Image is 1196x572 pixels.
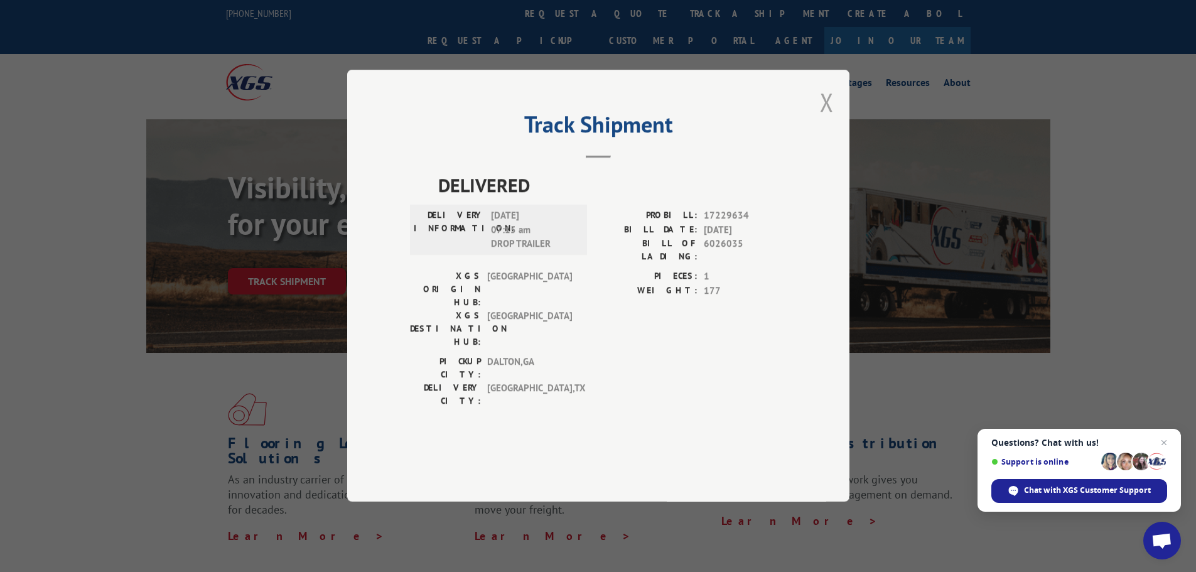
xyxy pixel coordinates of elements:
[491,209,576,252] span: [DATE] 07:15 am DROP TRAILER
[991,457,1097,467] span: Support is online
[991,438,1167,448] span: Questions? Chat with us!
[1156,435,1172,450] span: Close chat
[410,116,787,139] h2: Track Shipment
[704,284,787,298] span: 177
[410,310,481,349] label: XGS DESTINATION HUB:
[1024,485,1151,496] span: Chat with XGS Customer Support
[410,355,481,382] label: PICKUP CITY:
[598,270,698,284] label: PIECES:
[598,223,698,237] label: BILL DATE:
[438,171,787,200] span: DELIVERED
[1143,522,1181,559] div: Open chat
[991,479,1167,503] div: Chat with XGS Customer Support
[410,270,481,310] label: XGS ORIGIN HUB:
[487,270,572,310] span: [GEOGRAPHIC_DATA]
[704,270,787,284] span: 1
[598,209,698,224] label: PROBILL:
[487,310,572,349] span: [GEOGRAPHIC_DATA]
[410,382,481,408] label: DELIVERY CITY:
[704,209,787,224] span: 17229634
[704,237,787,264] span: 6026035
[598,284,698,298] label: WEIGHT:
[704,223,787,237] span: [DATE]
[487,382,572,408] span: [GEOGRAPHIC_DATA] , TX
[598,237,698,264] label: BILL OF LADING:
[820,85,834,119] button: Close modal
[487,355,572,382] span: DALTON , GA
[414,209,485,252] label: DELIVERY INFORMATION:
